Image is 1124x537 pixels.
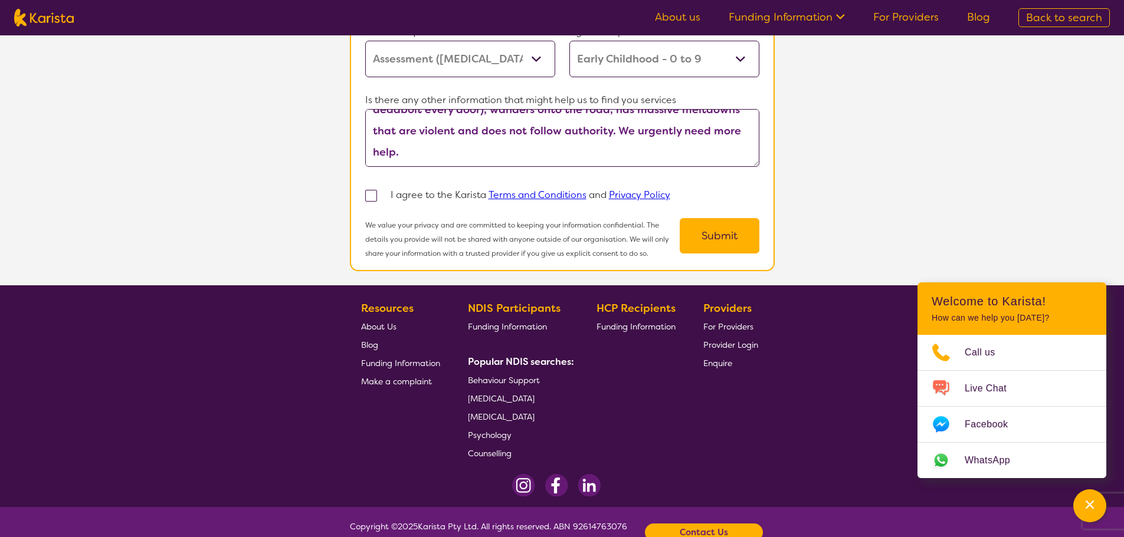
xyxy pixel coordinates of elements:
[365,218,680,261] p: We value your privacy and are committed to keeping your information confidential. The details you...
[361,335,440,354] a: Blog
[932,294,1092,308] h2: Welcome to Karista!
[597,317,676,335] a: Funding Information
[468,444,569,462] a: Counselling
[967,10,990,24] a: Blog
[703,301,752,315] b: Providers
[391,186,670,204] p: I agree to the Karista and
[468,411,535,422] span: [MEDICAL_DATA]
[597,301,676,315] b: HCP Recipients
[468,355,574,368] b: Popular NDIS searches:
[965,380,1021,397] span: Live Chat
[365,91,759,109] p: Is there any other information that might help us to find you services
[1018,8,1110,27] a: Back to search
[361,317,440,335] a: About Us
[468,321,547,332] span: Funding Information
[14,9,74,27] img: Karista logo
[932,313,1092,323] p: How can we help you [DATE]?
[468,407,569,426] a: [MEDICAL_DATA]
[703,354,758,372] a: Enquire
[545,474,568,497] img: Facebook
[1073,489,1106,522] button: Channel Menu
[468,375,540,386] span: Behaviour Support
[729,10,845,24] a: Funding Information
[361,358,440,368] span: Funding Information
[680,218,759,253] button: Submit
[655,10,700,24] a: About us
[597,321,676,332] span: Funding Information
[361,372,440,390] a: Make a complaint
[361,301,414,315] b: Resources
[468,430,512,440] span: Psychology
[512,474,535,497] img: Instagram
[468,317,569,335] a: Funding Information
[468,426,569,444] a: Psychology
[703,340,758,350] span: Provider Login
[965,452,1024,469] span: WhatsApp
[468,448,512,459] span: Counselling
[361,321,396,332] span: About Us
[873,10,939,24] a: For Providers
[703,335,758,354] a: Provider Login
[361,376,432,387] span: Make a complaint
[468,389,569,407] a: [MEDICAL_DATA]
[361,354,440,372] a: Funding Information
[917,335,1106,478] ul: Choose channel
[1026,11,1102,25] span: Back to search
[361,340,378,350] span: Blog
[489,189,586,201] a: Terms and Conditions
[703,317,758,335] a: For Providers
[578,474,601,497] img: LinkedIn
[965,344,1010,361] span: Call us
[468,393,535,404] span: [MEDICAL_DATA]
[703,321,753,332] span: For Providers
[965,416,1022,433] span: Facebook
[468,301,561,315] b: NDIS Participants
[917,443,1106,478] a: Web link opens in a new tab.
[609,189,670,201] a: Privacy Policy
[917,282,1106,478] div: Channel Menu
[703,358,732,368] span: Enquire
[468,371,569,389] a: Behaviour Support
